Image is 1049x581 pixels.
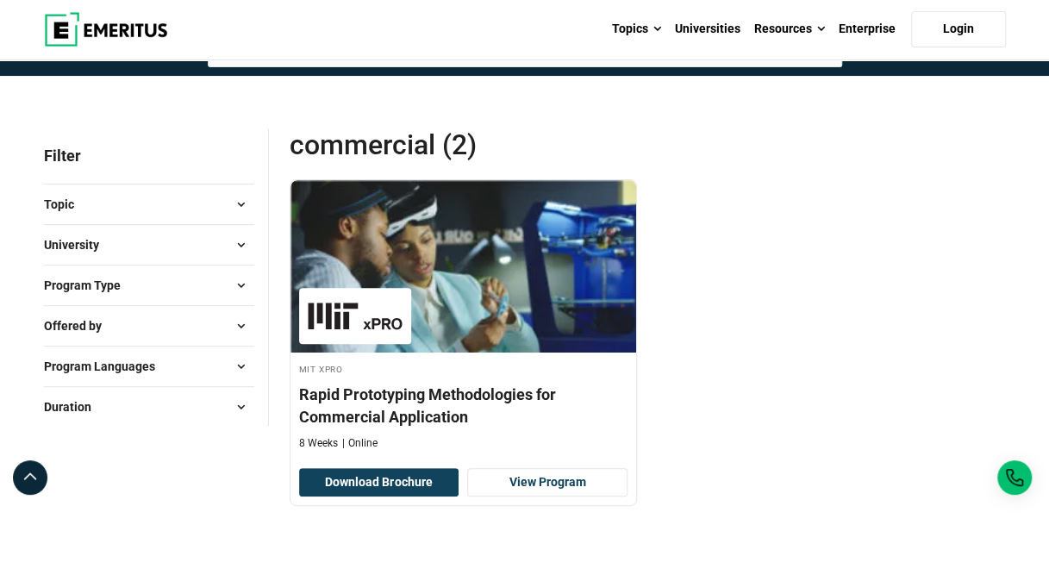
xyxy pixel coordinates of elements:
p: 8 Weeks [299,436,338,451]
button: Topic [44,191,254,217]
button: Program Languages [44,353,254,379]
span: Duration [44,397,105,416]
a: Login [911,11,1006,47]
p: Filter [44,128,254,184]
p: Online [342,436,378,451]
h4: MIT xPRO [299,361,628,376]
button: Duration [44,394,254,420]
span: commercial (2) [290,128,648,162]
img: Rapid Prototyping Methodologies for Commercial Application | Online Technology Course [290,180,637,353]
button: University [44,232,254,258]
span: Topic [44,195,88,214]
a: View Program [467,468,628,497]
span: Program Languages [44,357,169,376]
span: Offered by [44,316,116,335]
a: Technology Course by MIT xPRO - MIT xPRO MIT xPRO Rapid Prototyping Methodologies for Commercial ... [290,180,637,459]
button: Download Brochure [299,468,459,497]
span: University [44,235,113,254]
img: MIT xPRO [308,297,403,335]
h4: Rapid Prototyping Methodologies for Commercial Application [299,384,628,427]
button: Program Type [44,272,254,298]
span: Program Type [44,276,134,295]
button: Offered by [44,313,254,339]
